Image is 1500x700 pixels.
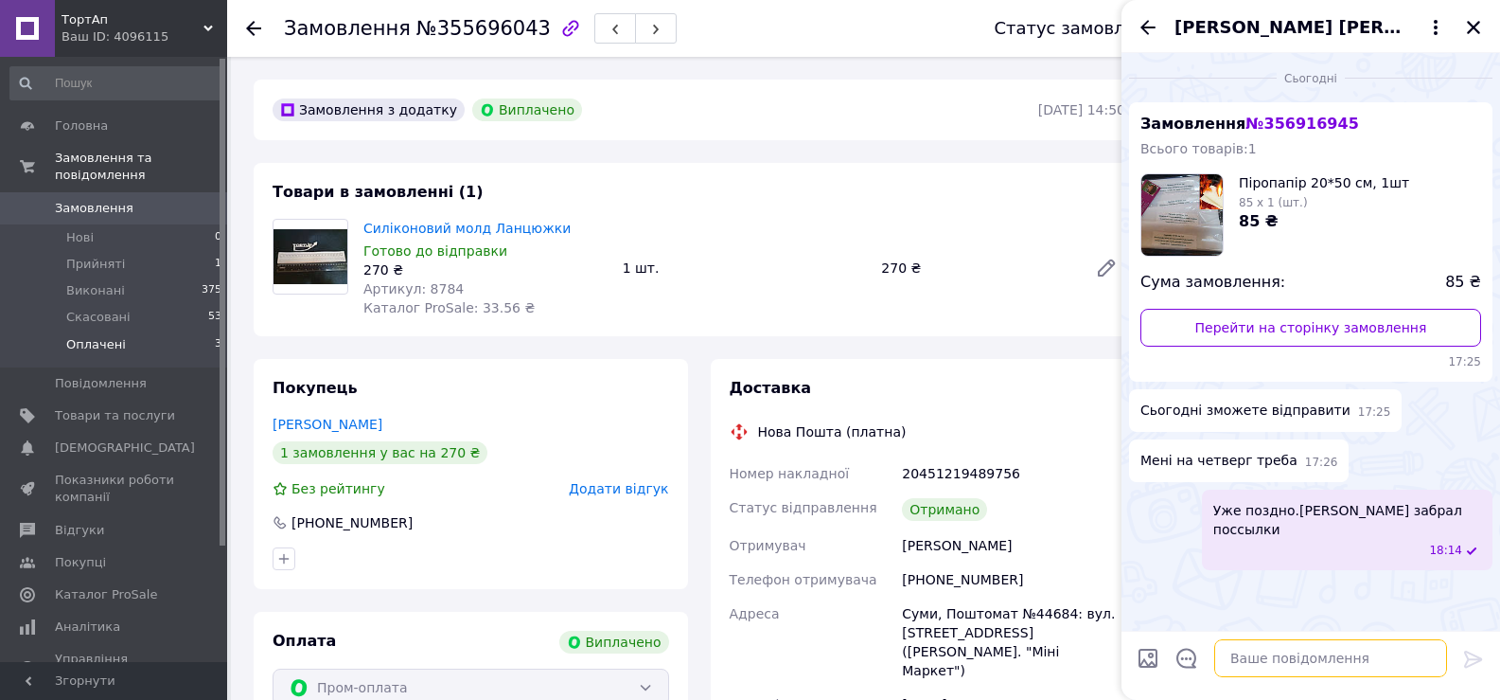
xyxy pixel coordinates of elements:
span: Повідомлення [55,375,147,392]
span: Оплачені [66,336,126,353]
button: Відкрити шаблони відповідей [1174,646,1199,671]
div: 270 ₴ [874,255,1080,281]
span: Адреса [730,606,780,621]
span: Покупець [273,379,358,397]
span: Виконані [66,282,125,299]
div: Статус замовлення [994,19,1168,38]
div: Нова Пошта (платна) [753,422,911,441]
button: Назад [1137,16,1159,39]
span: Доставка [730,379,812,397]
span: Прийняті [66,256,125,273]
span: Артикул: 8784 [363,281,464,296]
div: Замовлення з додатку [273,99,465,121]
div: Суми, Поштомат №44684: вул. [STREET_ADDRESS] ([PERSON_NAME]. "Міні Маркет") [898,597,1129,688]
span: №355696043 [416,17,551,40]
div: Виплачено [559,631,669,654]
span: 85 ₴ [1445,272,1481,294]
span: [PERSON_NAME] [PERSON_NAME] [1174,15,1409,40]
span: Додати відгук [569,481,668,496]
div: [PHONE_NUMBER] [898,563,1129,597]
span: Покупці [55,554,106,571]
span: 17:25 12.08.2025 [1358,404,1391,421]
span: ТортАп [62,11,203,28]
span: Замовлення [1140,115,1359,133]
time: [DATE] 14:50 [1038,102,1125,117]
span: Уже поздно.[PERSON_NAME] забрал поссылки [1213,501,1481,539]
span: Головна [55,117,108,135]
div: 1 шт. [615,255,874,281]
span: Отримувач [730,538,806,553]
input: Пошук [9,66,223,100]
img: 6625417971_w200_h200_pirobumaga-2050-sm.jpg [1141,174,1223,256]
div: 20451219489756 [898,457,1129,491]
span: Піропапір 20*50 см, 1шт [1239,173,1409,192]
div: Отримано [902,498,987,521]
span: Сьогодні зможете відправити [1140,401,1350,421]
span: Нові [66,229,94,246]
span: Готово до відправки [363,243,507,259]
span: [DEMOGRAPHIC_DATA] [55,440,195,457]
img: Силіконовий молд Ланцюжки [274,229,347,285]
div: [PERSON_NAME] [898,529,1129,563]
div: 1 замовлення у вас на 270 ₴ [273,441,487,464]
span: Відгуки [55,522,104,539]
span: 17:26 12.08.2025 [1305,455,1338,471]
div: Ваш ID: 4096115 [62,28,227,45]
a: Перейти на сторінку замовлення [1140,309,1481,347]
span: 0 [215,229,221,246]
a: [PERSON_NAME] [273,417,382,432]
span: Мені на четверг треба [1140,451,1297,471]
span: 85 ₴ [1239,212,1279,230]
span: Управління сайтом [55,651,175,685]
a: Редагувати [1087,249,1125,287]
div: 270 ₴ [363,260,608,279]
span: Замовлення [55,200,133,217]
span: 53 [208,309,221,326]
span: Номер накладної [730,466,850,481]
span: 18:14 12.08.2025 [1429,543,1462,559]
div: 12.08.2025 [1129,68,1492,87]
span: Без рейтингу [291,481,385,496]
span: Аналітика [55,619,120,636]
span: Товари та послуги [55,407,175,424]
span: Телефон отримувача [730,572,877,587]
span: Каталог ProSale [55,586,157,603]
span: 17:25 12.08.2025 [1140,354,1481,370]
span: Сума замовлення: [1140,272,1285,294]
span: 85 x 1 (шт.) [1239,196,1308,209]
span: Оплата [273,632,336,650]
span: Товари в замовленні (1) [273,183,484,201]
span: Сьогодні [1277,71,1345,87]
span: Показники роботи компанії [55,472,175,506]
div: Повернутися назад [246,19,261,38]
span: 3 [215,336,221,353]
button: Закрити [1462,16,1485,39]
span: Скасовані [66,309,131,326]
span: Всього товарів: 1 [1140,141,1257,156]
span: Каталог ProSale: 33.56 ₴ [363,300,535,315]
span: 375 [202,282,221,299]
span: Замовлення та повідомлення [55,150,227,184]
a: Силіконовий молд Ланцюжки [363,221,571,236]
div: [PHONE_NUMBER] [290,513,415,532]
span: Замовлення [284,17,411,40]
div: Виплачено [472,99,582,121]
span: № 356916945 [1245,115,1358,133]
span: Статус відправлення [730,500,877,515]
span: 1 [215,256,221,273]
button: [PERSON_NAME] [PERSON_NAME] [1174,15,1447,40]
